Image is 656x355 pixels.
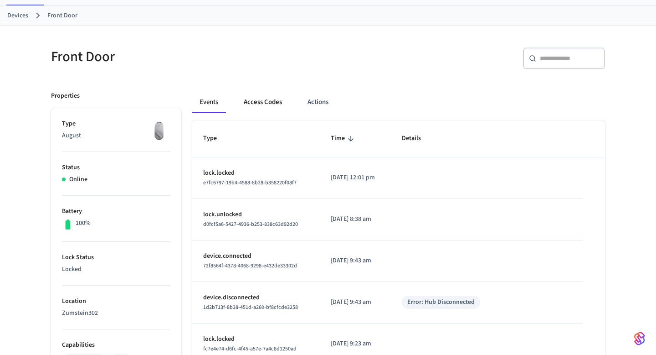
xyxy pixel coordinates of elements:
button: Access Codes [236,91,289,113]
p: [DATE] 12:01 pm [331,173,380,183]
p: device.disconnected [203,293,309,303]
p: [DATE] 9:23 am [331,339,380,349]
p: lock.locked [203,334,309,344]
p: Battery [62,207,170,216]
span: 1d2b713f-8b38-451d-a260-bf8cfcde3258 [203,303,298,311]
p: Type [62,119,170,129]
span: e7fc6797-19b4-4588-8b28-b358220f08f7 [203,179,297,187]
p: Zumstein302 [62,308,170,318]
div: ant example [192,91,605,113]
p: Locked [62,265,170,274]
p: Properties [51,91,80,101]
p: [DATE] 9:43 am [331,298,380,307]
p: lock.unlocked [203,210,309,219]
a: Front Door [47,11,77,21]
span: Time [331,131,357,146]
p: 100% [76,219,91,228]
span: Details [402,131,433,146]
p: Status [62,163,170,172]
p: lock.locked [203,168,309,178]
p: Lock Status [62,253,170,262]
span: Type [203,131,229,146]
p: [DATE] 8:38 am [331,214,380,224]
p: [DATE] 9:43 am [331,256,380,266]
span: d0fcf5a6-5427-4936-b253-838c63d92d20 [203,220,298,228]
button: Actions [300,91,336,113]
button: Events [192,91,225,113]
h5: Front Door [51,47,323,66]
p: Location [62,297,170,306]
p: device.connected [203,251,309,261]
p: August [62,131,170,141]
span: 72f8564f-4378-4068-9298-e432de33302d [203,262,297,270]
img: August Wifi Smart Lock 3rd Gen, Silver, Front [148,119,170,142]
img: SeamLogoGradient.69752ec5.svg [634,331,645,346]
span: fc7e4e74-d6fc-4f45-a57e-7a4c8d1250ad [203,345,297,353]
a: Devices [7,11,28,21]
p: Online [69,175,87,184]
p: Capabilities [62,340,170,350]
div: Error: Hub Disconnected [407,298,475,307]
